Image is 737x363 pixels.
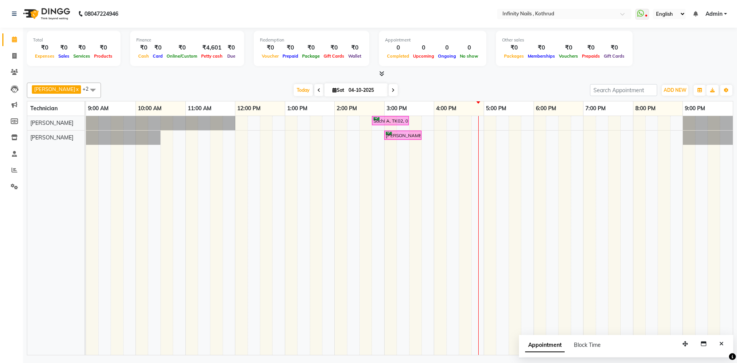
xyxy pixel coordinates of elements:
span: No show [458,53,480,59]
span: Technician [30,105,58,112]
span: [PERSON_NAME] [30,134,73,141]
div: Sachi A, TK02, 02:45 PM-03:30 PM, GEL POLISH [373,117,408,124]
span: Admin [706,10,722,18]
div: ₹0 [165,43,199,52]
span: Online/Custom [165,53,199,59]
a: x [75,86,79,92]
span: ADD NEW [664,87,686,93]
span: Sat [330,87,346,93]
a: 2:00 PM [335,103,359,114]
a: 5:00 PM [484,103,508,114]
div: ₹0 [557,43,580,52]
span: Products [92,53,114,59]
span: Prepaids [580,53,602,59]
a: 7:00 PM [583,103,608,114]
div: 0 [385,43,411,52]
div: ₹0 [136,43,151,52]
span: Petty cash [199,53,225,59]
span: Upcoming [411,53,436,59]
span: Appointment [525,338,565,352]
b: 08047224946 [84,3,118,25]
input: Search Appointment [590,84,657,96]
span: +2 [83,86,94,92]
div: Appointment [385,37,480,43]
a: 6:00 PM [534,103,558,114]
div: Redemption [260,37,363,43]
div: Finance [136,37,238,43]
div: ₹0 [602,43,626,52]
div: ₹4,601 [199,43,225,52]
div: ₹0 [281,43,300,52]
div: 0 [458,43,480,52]
span: Services [71,53,92,59]
span: Packages [502,53,526,59]
div: ₹0 [151,43,165,52]
span: [PERSON_NAME] [34,86,75,92]
a: 9:00 PM [683,103,707,114]
a: 12:00 PM [235,103,263,114]
a: 3:00 PM [385,103,409,114]
span: Expenses [33,53,56,59]
div: ₹0 [526,43,557,52]
span: Completed [385,53,411,59]
span: Ongoing [436,53,458,59]
div: 0 [411,43,436,52]
span: Prepaid [281,53,300,59]
span: Gift Cards [602,53,626,59]
span: Wallet [346,53,363,59]
div: ₹0 [502,43,526,52]
button: Close [716,338,727,350]
span: Block Time [574,341,601,348]
span: Voucher [260,53,281,59]
span: Today [294,84,313,96]
span: Memberships [526,53,557,59]
div: ₹0 [260,43,281,52]
div: ₹0 [346,43,363,52]
input: 2025-10-04 [346,85,385,96]
span: Card [151,53,165,59]
a: 10:00 AM [136,103,164,114]
a: 8:00 PM [633,103,658,114]
button: ADD NEW [662,85,688,96]
div: 0 [436,43,458,52]
div: Total [33,37,114,43]
a: 11:00 AM [186,103,213,114]
a: 4:00 PM [434,103,458,114]
a: 1:00 PM [285,103,309,114]
div: ₹0 [225,43,238,52]
span: [PERSON_NAME] [30,119,73,126]
span: Package [300,53,322,59]
div: ₹0 [56,43,71,52]
div: ₹0 [580,43,602,52]
span: Vouchers [557,53,580,59]
span: Cash [136,53,151,59]
span: Due [225,53,237,59]
div: ₹0 [71,43,92,52]
div: Other sales [502,37,626,43]
div: ₹0 [322,43,346,52]
div: ₹0 [92,43,114,52]
div: ₹0 [300,43,322,52]
a: 9:00 AM [86,103,111,114]
span: Sales [56,53,71,59]
img: logo [20,3,72,25]
div: [PERSON_NAME], TK01, 03:00 PM-03:45 PM, GEL POLISH [385,132,421,139]
div: ₹0 [33,43,56,52]
span: Gift Cards [322,53,346,59]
